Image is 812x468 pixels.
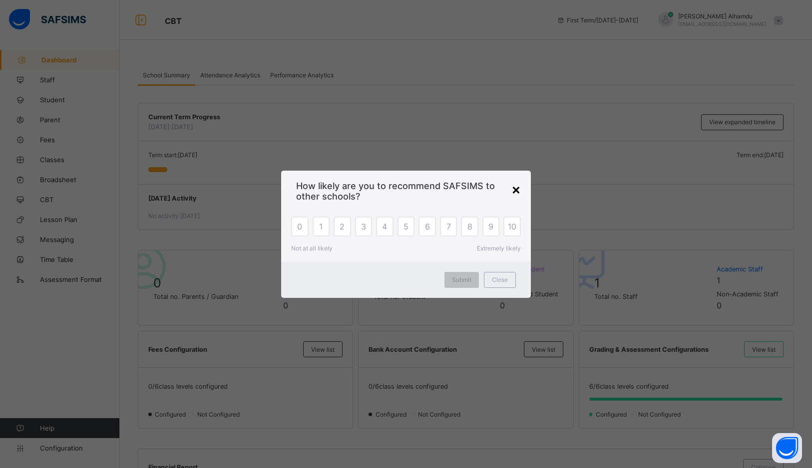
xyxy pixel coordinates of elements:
span: 8 [467,222,472,232]
span: 1 [319,222,323,232]
span: 2 [340,222,345,232]
span: Extremely likely [477,244,521,252]
button: Open asap [772,433,802,463]
div: × [511,181,521,198]
span: 10 [508,222,516,232]
span: Close [492,276,508,283]
span: Submit [452,276,471,283]
span: 7 [446,222,451,232]
span: 5 [404,222,408,232]
span: 9 [488,222,493,232]
span: How likely are you to recommend SAFSIMS to other schools? [296,181,516,202]
div: 0 [291,217,309,236]
span: 6 [425,222,430,232]
span: 3 [361,222,366,232]
span: Not at all likely [291,244,333,252]
span: 4 [382,222,387,232]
